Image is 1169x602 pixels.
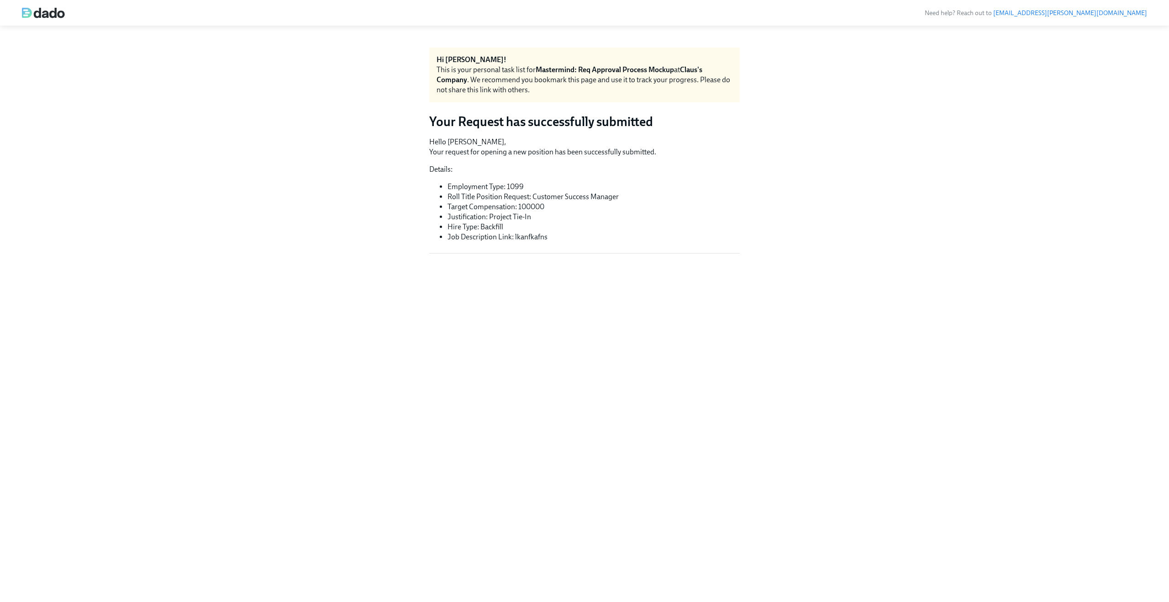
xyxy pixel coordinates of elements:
[429,137,740,157] p: Hello [PERSON_NAME], Your request for opening a new position has been successfully submitted.
[448,222,740,232] li: Hire Type: Backfill
[448,212,740,222] li: Justification: Project Tie-In
[448,192,740,202] li: Roll Title Position Request: Customer Success Manager
[536,65,674,74] strong: Mastermind: Req Approval Process Mockup
[22,7,65,18] img: dado
[448,232,740,242] li: Job Description Link: lkanfkafns
[993,9,1147,17] a: [EMAIL_ADDRESS][PERSON_NAME][DOMAIN_NAME]
[925,9,1147,17] span: Need help? Reach out to
[429,113,740,130] h3: Your Request has successfully submitted
[448,182,740,192] li: Employment Type: 1099
[437,55,506,64] strong: Hi [PERSON_NAME]!
[448,202,740,212] li: Target Compensation: 100000
[437,65,732,95] div: This is your personal task list for at . We recommend you bookmark this page and use it to track ...
[429,164,740,174] p: Details:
